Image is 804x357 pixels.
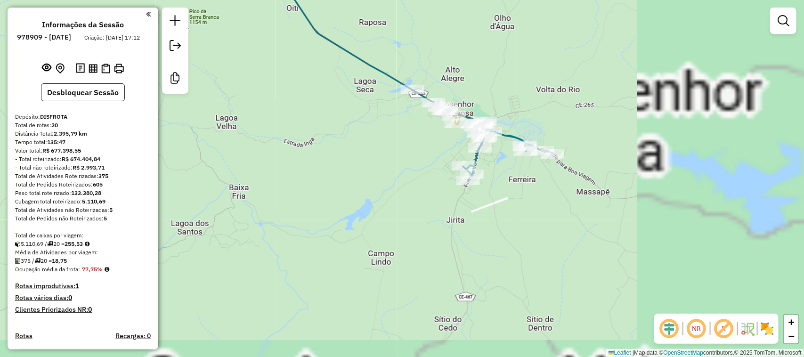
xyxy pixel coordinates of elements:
a: Criar modelo [166,69,185,90]
i: Total de Atividades [15,258,21,264]
strong: 1 [75,282,79,290]
h4: Rotas vários dias: [15,294,151,302]
div: 375 / 20 = [15,257,151,265]
strong: 5 [109,206,113,213]
button: Imprimir Rotas [112,62,126,75]
strong: R$ 674.404,84 [62,155,100,162]
strong: 5.110,69 [82,198,106,205]
div: Depósito: [15,113,151,121]
strong: 18,75 [52,257,67,264]
i: Total de rotas [47,241,53,247]
span: | [633,349,634,356]
strong: 255,53 [65,240,83,247]
strong: R$ 2.993,71 [73,164,105,171]
div: Cubagem total roteirizado: [15,197,151,206]
a: Zoom in [784,315,798,329]
a: Nova sessão e pesquisa [166,11,185,32]
strong: 2.395,79 km [54,130,87,137]
a: Rotas [15,332,32,340]
img: Fluxo de ruas [740,321,755,336]
div: Total de Pedidos Roteirizados: [15,180,151,189]
div: Atividade não roteirizada - MERC CAMPOS [401,85,424,94]
button: Exibir sessão original [41,61,54,76]
div: Tempo total: [15,138,151,146]
strong: 605 [93,181,103,188]
strong: 135:47 [47,138,65,146]
strong: 375 [98,172,108,179]
a: Zoom out [784,329,798,343]
a: Clique aqui para minimizar o painel [146,8,151,19]
i: Total de rotas [34,258,41,264]
span: + [788,316,795,328]
i: Cubagem total roteirizado [15,241,21,247]
div: Valor total: [15,146,151,155]
div: Média de Atividades por viagem: [15,248,151,257]
h4: Rotas improdutivas: [15,282,151,290]
a: Leaflet [609,349,631,356]
strong: 0 [88,305,92,314]
strong: 5 [104,215,107,222]
strong: 20 [51,122,58,129]
div: - Total roteirizado: [15,155,151,163]
button: Visualizar relatório de Roteirização [87,62,99,74]
strong: 133.380,28 [71,189,101,196]
div: Total de caixas por viagem: [15,231,151,240]
span: Ocupação média da frota: [15,266,80,273]
a: Exibir filtros [774,11,793,30]
div: Total de Atividades não Roteirizadas: [15,206,151,214]
em: Média calculada utilizando a maior ocupação (%Peso ou %Cubagem) de cada rota da sessão. Rotas cro... [105,267,109,272]
button: Centralizar mapa no depósito ou ponto de apoio [54,61,66,76]
button: Visualizar Romaneio [99,62,112,75]
strong: DISFROTA [40,113,67,120]
i: Meta Caixas/viagem: 1,00 Diferença: 254,53 [85,241,89,247]
strong: R$ 677.398,55 [42,147,81,154]
h4: Informações da Sessão [42,20,124,29]
div: Total de Pedidos não Roteirizados: [15,214,151,223]
img: Exibir/Ocultar setores [760,321,775,336]
div: Atividade não roteirizada - MERC PEDRO RENATO [471,134,495,143]
span: Exibir rótulo [713,317,735,340]
a: OpenStreetMap [664,349,704,356]
strong: 0 [68,293,72,302]
span: − [788,330,795,342]
button: Desbloquear Sessão [41,83,125,101]
span: Ocultar NR [685,317,708,340]
h6: 978909 - [DATE] [17,33,72,41]
button: Logs desbloquear sessão [74,61,87,76]
div: Criação: [DATE] 17:12 [81,33,144,42]
div: Distância Total: [15,130,151,138]
h4: Clientes Priorizados NR: [15,306,151,314]
div: Map data © contributors,© 2025 TomTom, Microsoft [606,349,804,357]
div: - Total não roteirizado: [15,163,151,172]
h4: Recargas: 0 [115,332,151,340]
span: Ocultar deslocamento [658,317,681,340]
div: Total de Atividades Roteirizadas: [15,172,151,180]
div: Peso total roteirizado: [15,189,151,197]
a: Exportar sessão [166,36,185,57]
div: Total de rotas: [15,121,151,130]
div: 5.110,69 / 20 = [15,240,151,248]
strong: 77,75% [82,266,103,273]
